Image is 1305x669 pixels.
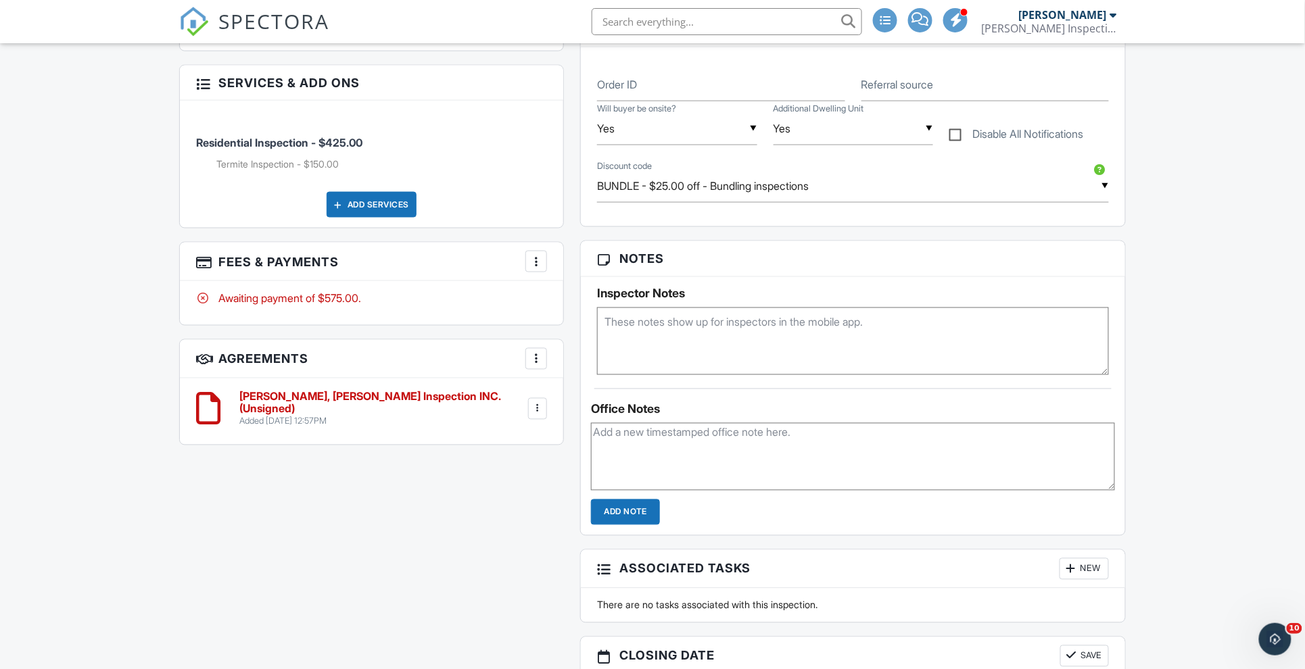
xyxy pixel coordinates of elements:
[597,103,676,115] label: Will buyer be onsite?
[216,157,547,171] li: Add on: Termite Inspection
[179,18,329,47] a: SPECTORA
[861,77,934,92] label: Referral source
[619,560,751,578] span: Associated Tasks
[949,128,1084,145] label: Disable All Notifications
[218,7,329,35] span: SPECTORA
[581,241,1125,276] h3: Notes
[597,77,637,92] label: Order ID
[591,499,660,525] input: Add Note
[180,243,563,281] h3: Fees & Payments
[327,192,417,218] div: Add Services
[239,391,525,415] h6: [PERSON_NAME], [PERSON_NAME] Inspection INC. (Unsigned)
[196,111,547,181] li: Service: Residential Inspection
[196,291,547,306] div: Awaiting payment of $575.00.
[196,136,362,149] span: Residential Inspection - $425.00
[1287,623,1302,634] span: 10
[179,7,209,36] img: The Best Home Inspection Software - Spectora
[597,287,1109,301] h5: Inspector Notes
[619,647,715,665] span: Closing date
[592,8,862,35] input: Search everything...
[591,403,1115,416] div: Office Notes
[180,66,563,101] h3: Services & Add ons
[774,103,864,115] label: Additional Dwelling Unit
[1259,623,1291,655] iframe: Intercom live chat
[1060,558,1109,580] div: New
[982,22,1117,35] div: Munoz Inspection Inc.
[1060,645,1109,667] button: Save
[589,599,1117,612] div: There are no tasks associated with this inspection.
[597,160,652,172] label: Discount code
[180,340,563,378] h3: Agreements
[239,416,525,427] div: Added [DATE] 12:57PM
[1019,8,1107,22] div: [PERSON_NAME]
[239,391,525,427] a: [PERSON_NAME], [PERSON_NAME] Inspection INC. (Unsigned) Added [DATE] 12:57PM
